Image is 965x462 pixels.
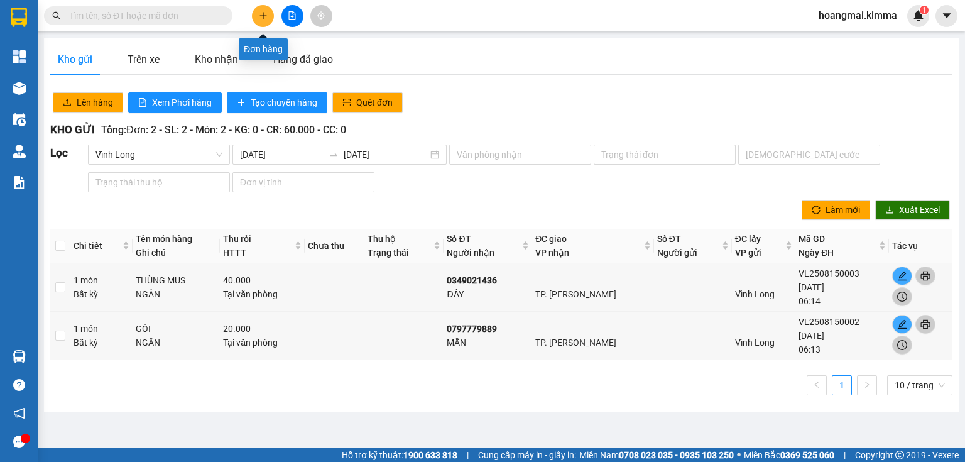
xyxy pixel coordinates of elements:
b: 0349021436 [447,275,497,285]
span: question-circle [13,379,25,391]
span: Cung cấp máy in - giấy in: [478,448,576,462]
span: Vĩnh Long [735,338,775,348]
button: plus [252,5,274,27]
span: THÙNG MUS [136,275,185,285]
span: Người nhận [447,248,494,258]
span: left [813,381,821,388]
span: file-add [288,11,297,20]
span: TP. [PERSON_NAME] [535,289,616,299]
span: HTTT [223,248,246,258]
button: plusTạo chuyến hàng [227,92,327,113]
span: 10 / trang [895,376,945,395]
span: clock-circle [893,292,912,302]
strong: 0369 525 060 [780,450,834,460]
span: edit [893,319,912,329]
img: warehouse-icon [13,350,26,363]
span: Miền Bắc [744,448,834,462]
input: Tìm tên, số ĐT hoặc mã đơn [69,9,217,23]
span: search [52,11,61,20]
div: VL2508150002 [799,315,886,329]
span: right [863,381,871,388]
img: logo-vxr [11,8,27,27]
button: scanQuét đơn [332,92,403,113]
div: Trên xe [128,52,160,67]
div: Hàng đã giao [273,52,333,67]
span: Chi tiết [74,239,120,253]
span: | [844,448,846,462]
span: [DATE] [799,282,824,292]
span: notification [13,407,25,419]
span: Ngày ĐH [799,248,834,258]
button: printer [915,315,935,334]
div: 1 món [74,273,129,301]
span: ĐẦY [447,289,463,299]
div: Tên món hàng Ghi chú [136,232,217,260]
img: icon-new-feature [913,10,924,21]
span: Tại văn phòng [223,338,278,348]
span: [DATE] [799,331,824,341]
span: Quét đơn [356,96,393,109]
span: Thu hộ [368,234,396,244]
span: Xuất Excel [899,203,940,217]
button: printer [915,267,935,285]
span: Vĩnh Long [735,289,775,299]
span: Số ĐT [447,234,471,244]
span: Trạng thái [368,248,409,258]
span: Tạo chuyến hàng [251,96,317,109]
span: Tại văn phòng [223,289,278,299]
input: Ngày kết thúc [344,148,428,162]
span: Số ĐT [657,234,681,244]
span: 06:13 [799,344,821,355]
span: printer [916,271,935,281]
button: syncLàm mới [802,200,870,220]
span: aim [317,11,325,20]
span: Làm mới [826,203,860,217]
button: clock-circle [892,287,912,306]
li: Trang Trước [807,375,827,395]
span: swap-right [329,150,339,160]
button: aim [310,5,332,27]
span: edit [893,271,912,281]
span: upload [63,98,72,108]
span: Thu rồi [223,234,251,244]
button: downloadXuất Excel [875,200,950,220]
span: Bất kỳ [74,289,98,299]
span: copyright [895,451,904,459]
button: clock-circle [892,336,912,355]
li: 1 [832,375,852,395]
span: VP nhận [535,248,569,258]
button: right [857,375,877,395]
span: | [467,448,469,462]
span: caret-down [941,10,952,21]
div: Chưa thu [308,239,361,253]
img: dashboard-icon [13,50,26,63]
span: KHO GỬI [50,123,95,136]
input: Ngày bắt đầu [240,148,324,162]
button: left [807,375,827,395]
span: to [329,150,339,160]
span: ĐC giao [535,234,567,244]
span: sync [812,206,821,216]
span: Lên hàng [77,96,113,109]
span: ĐC lấy [735,234,761,244]
strong: 1900 633 818 [403,450,457,460]
span: download [885,206,894,216]
strong: 0708 023 035 - 0935 103 250 [619,450,734,460]
button: file-textXem Phơi hàng [128,92,222,113]
span: GÓI [136,324,151,334]
span: TP. [PERSON_NAME] [535,338,616,348]
span: scan [342,98,351,108]
span: Hỗ trợ kỹ thuật: [342,448,457,462]
span: message [13,436,25,448]
button: uploadLên hàng [53,92,123,113]
span: Mã GD [799,234,825,244]
img: warehouse-icon [13,113,26,126]
span: ⚪️ [737,453,741,458]
span: printer [916,319,935,329]
span: 06:14 [799,296,821,306]
img: warehouse-icon [13,145,26,158]
a: 1 [832,376,851,395]
span: 20.000 [223,324,251,334]
span: 40.000 [223,275,251,285]
b: 0797779889 [447,324,497,334]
